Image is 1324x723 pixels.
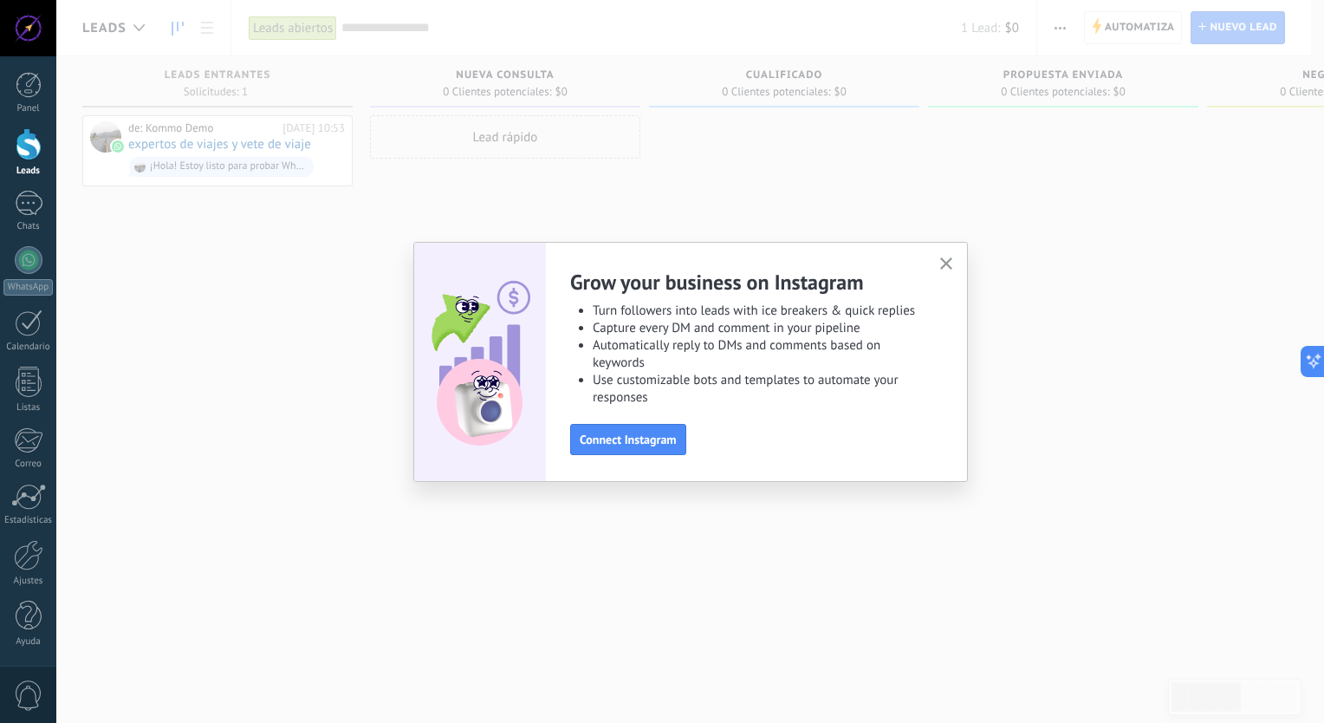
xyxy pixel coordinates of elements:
h2: Grow your business on Instagram [570,269,918,296]
div: Ajustes [3,576,54,587]
div: Chats [3,221,54,232]
span: Use customizable bots and templates to automate your responses [593,372,899,406]
span: Capture every DM and comment in your pipeline [593,320,860,336]
span: Turn followers into leads with ice breakers & quick replies [593,303,915,319]
div: Listas [3,402,54,414]
div: Leads [3,166,54,177]
div: Estadísticas [3,515,54,526]
span: Connect Instagram [580,433,677,446]
button: Connect Instagram [570,424,686,455]
div: WhatsApp [3,279,53,296]
span: Automatically reply to DMs and comments based on keywords [593,337,880,371]
div: Panel [3,103,54,114]
div: Correo [3,459,54,470]
div: Ayuda [3,636,54,648]
div: Calendario [3,342,54,353]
